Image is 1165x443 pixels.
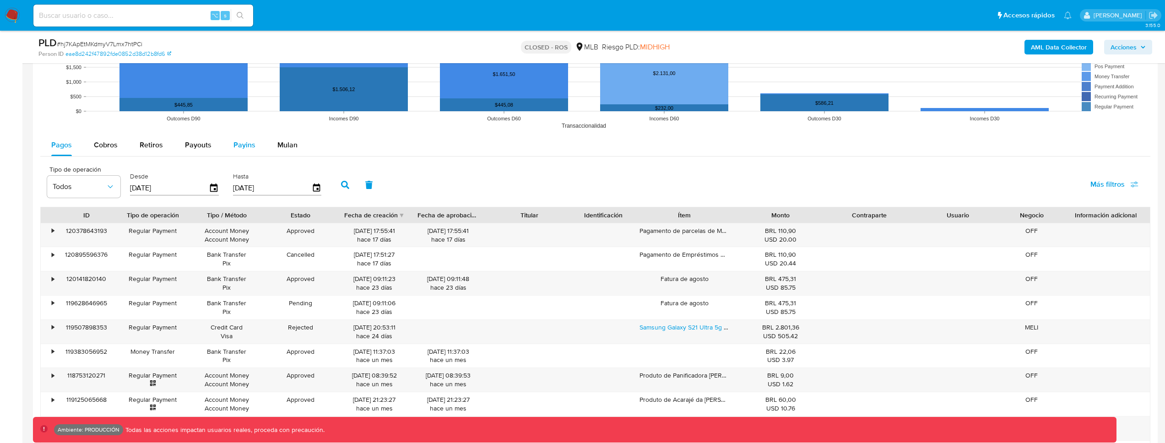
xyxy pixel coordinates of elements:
[38,50,64,58] b: Person ID
[58,428,119,432] p: Ambiente: PRODUCCIÓN
[602,42,670,52] span: Riesgo PLD:
[1003,11,1055,20] span: Accesos rápidos
[1145,22,1160,29] span: 3.155.0
[38,35,57,50] b: PLD
[1149,11,1158,20] a: Salir
[521,41,571,54] p: CLOSED - ROS
[123,426,325,434] p: Todas las acciones impactan usuarios reales, proceda con precaución.
[211,11,218,20] span: ⌥
[224,11,227,20] span: s
[1024,40,1093,54] button: AML Data Collector
[231,9,249,22] button: search-icon
[65,50,171,58] a: eae8d242f47892fde0852d38d12b8fd6
[1094,11,1145,20] p: kevin.palacios@mercadolibre.com
[575,42,598,52] div: MLB
[1111,40,1137,54] span: Acciones
[640,42,670,52] span: MIDHIGH
[57,39,142,49] span: # hj7KApEtMKdmyV7Lmx7htPCi
[1031,40,1087,54] b: AML Data Collector
[1064,11,1072,19] a: Notificaciones
[33,10,253,22] input: Buscar usuario o caso...
[1104,40,1152,54] button: Acciones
